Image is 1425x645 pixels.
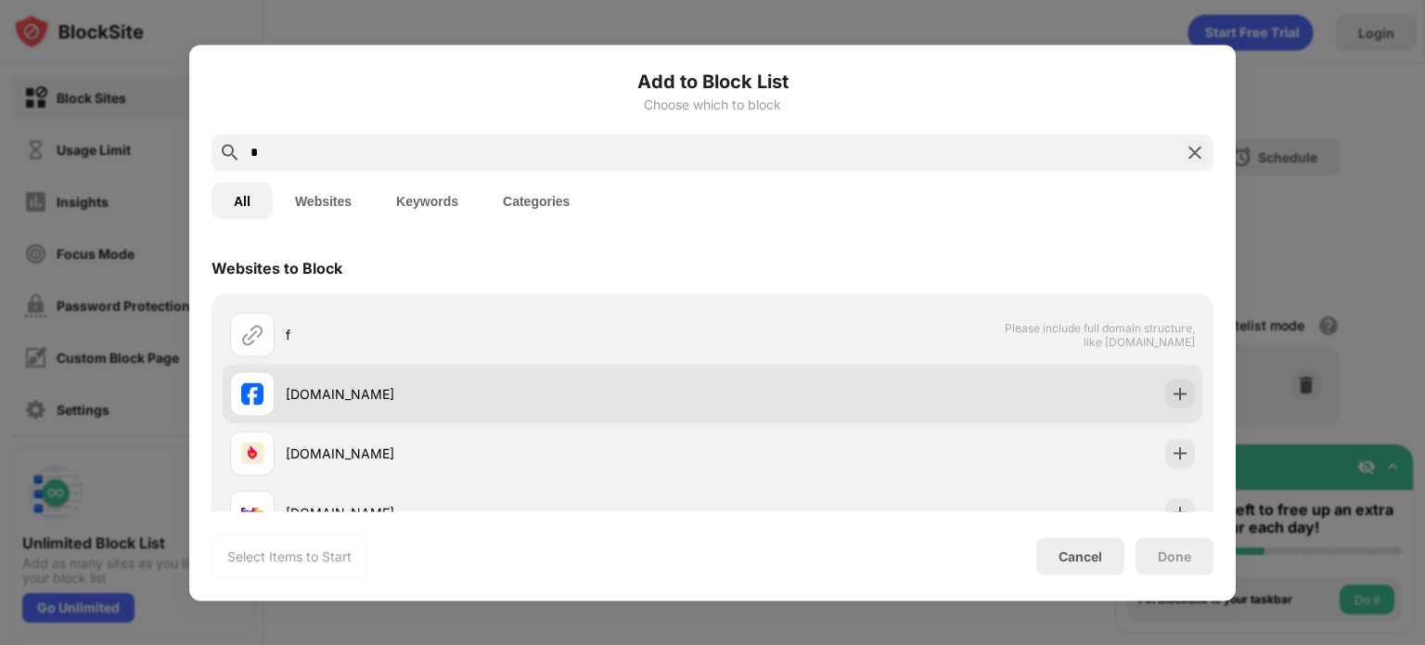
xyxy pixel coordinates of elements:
button: All [212,182,273,219]
span: Please include full domain structure, like [DOMAIN_NAME] [1004,320,1195,348]
img: search-close [1184,141,1206,163]
img: favicons [241,501,263,523]
div: [DOMAIN_NAME] [286,384,712,404]
div: Done [1158,548,1191,563]
img: favicons [241,442,263,464]
div: Websites to Block [212,258,342,277]
button: Categories [481,182,592,219]
img: search.svg [219,141,241,163]
button: Keywords [374,182,481,219]
div: Cancel [1059,548,1102,564]
div: [DOMAIN_NAME] [286,503,712,522]
div: Select Items to Start [227,547,352,565]
button: Websites [273,182,374,219]
img: favicons [241,382,263,405]
h6: Add to Block List [212,67,1213,95]
div: f [286,325,712,344]
div: Choose which to block [212,97,1213,111]
img: url.svg [241,323,263,345]
div: [DOMAIN_NAME] [286,444,712,463]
